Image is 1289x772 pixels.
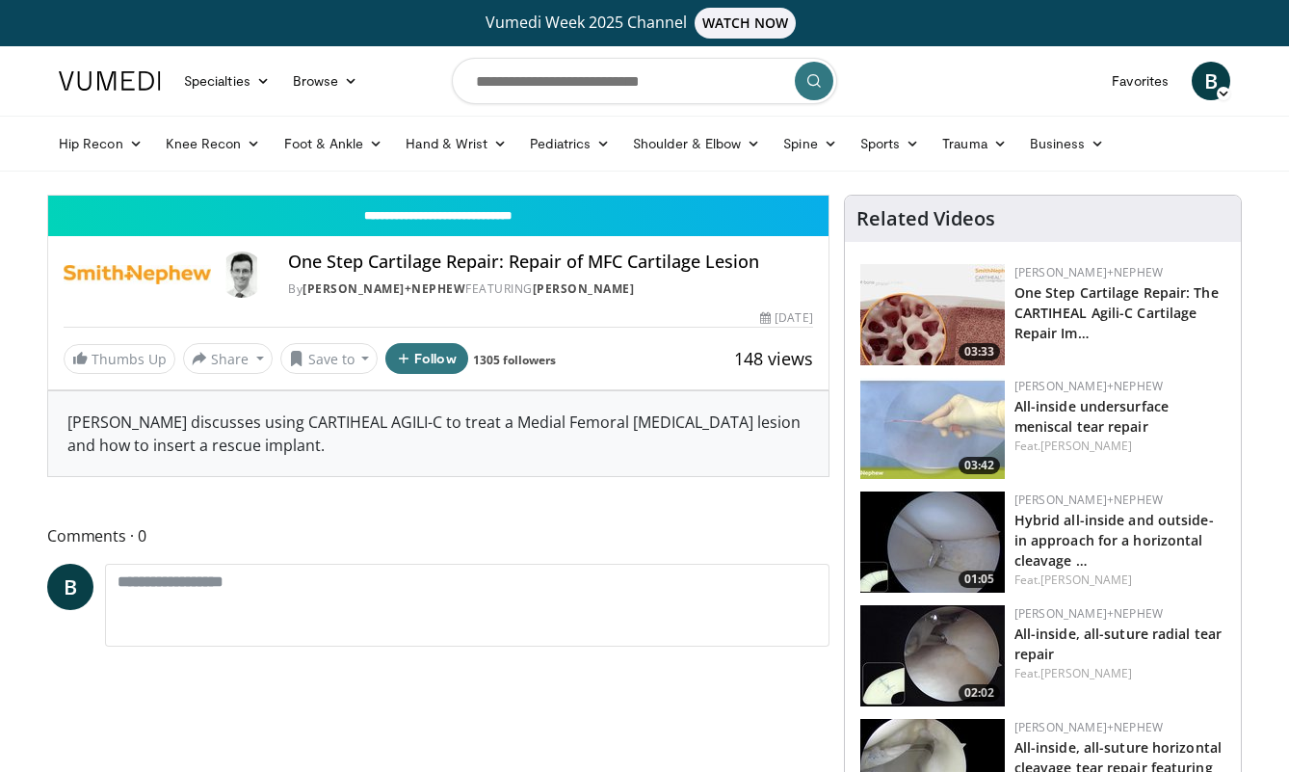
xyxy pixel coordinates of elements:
a: Browse [281,62,370,100]
a: Hand & Wrist [394,124,518,163]
a: Hip Recon [47,124,154,163]
h4: Related Videos [856,207,995,230]
button: Share [183,343,273,374]
a: All-inside undersurface meniscal tear repair [1014,397,1169,436]
a: [PERSON_NAME]+Nephew [1014,719,1163,735]
div: By FEATURING [288,280,812,298]
div: Feat. [1014,572,1225,589]
a: [PERSON_NAME] [1040,572,1132,588]
span: 02:02 [959,684,1000,702]
a: Hybrid all-inside and outside-in approach for a horizontal cleavage … [1014,511,1214,570]
input: Search topics, interventions [452,58,837,104]
img: Smith+Nephew [64,252,211,298]
a: Favorites [1100,62,1180,100]
a: Thumbs Up [64,344,175,374]
div: Feat. [1014,438,1225,455]
a: [PERSON_NAME]+Nephew [1014,605,1163,622]
a: Vumedi Week 2025 ChannelWATCH NOW [62,8,1227,39]
a: Specialties [172,62,281,100]
div: [PERSON_NAME] discusses using CARTIHEAL AGILI-C to treat a Medial Femoral [MEDICAL_DATA] lesion a... [48,391,829,476]
button: Follow [385,343,468,374]
img: Avatar [219,252,265,298]
a: Business [1018,124,1117,163]
a: 02:02 [860,605,1005,706]
a: Sports [849,124,932,163]
span: 148 views [734,347,813,370]
img: 781f413f-8da4-4df1-9ef9-bed9c2d6503b.150x105_q85_crop-smart_upscale.jpg [860,264,1005,365]
a: One Step Cartilage Repair: The CARTIHEAL Agili-C Cartilage Repair Im… [1014,283,1219,342]
a: Foot & Ankle [273,124,395,163]
img: 364c13b8-bf65-400b-a941-5a4a9c158216.150x105_q85_crop-smart_upscale.jpg [860,492,1005,593]
a: [PERSON_NAME]+Nephew [303,280,465,297]
a: 01:05 [860,492,1005,593]
a: [PERSON_NAME]+Nephew [1014,378,1163,394]
img: VuMedi Logo [59,71,161,91]
a: [PERSON_NAME]+Nephew [1014,264,1163,280]
a: [PERSON_NAME]+Nephew [1014,492,1163,508]
a: All-inside, all-suture radial tear repair [1014,625,1222,663]
div: Feat. [1014,665,1225,682]
a: Shoulder & Elbow [621,124,772,163]
div: [DATE] [760,309,812,327]
span: Comments 0 [47,523,829,548]
a: 03:42 [860,378,1005,479]
a: [PERSON_NAME] [533,280,635,297]
a: 1305 followers [473,352,556,368]
h4: One Step Cartilage Repair: Repair of MFC Cartilage Lesion [288,252,812,273]
img: 02c34c8e-0ce7-40b9-85e3-cdd59c0970f9.150x105_q85_crop-smart_upscale.jpg [860,378,1005,479]
a: Spine [772,124,848,163]
a: Trauma [931,124,1018,163]
img: 0d5ae7a0-0009-4902-af95-81e215730076.150x105_q85_crop-smart_upscale.jpg [860,605,1005,706]
span: 01:05 [959,571,1000,588]
a: [PERSON_NAME] [1040,438,1132,454]
span: 03:33 [959,343,1000,360]
a: Knee Recon [154,124,273,163]
a: 03:33 [860,264,1005,365]
button: Save to [280,343,379,374]
a: B [47,564,93,610]
span: 03:42 [959,457,1000,474]
a: Pediatrics [518,124,621,163]
a: B [1192,62,1230,100]
a: [PERSON_NAME] [1040,665,1132,681]
span: WATCH NOW [695,8,797,39]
